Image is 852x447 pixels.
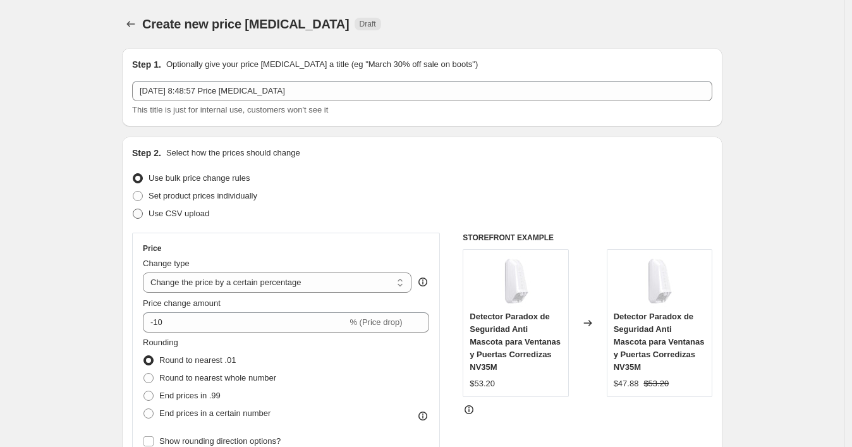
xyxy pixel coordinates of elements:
input: -15 [143,312,347,333]
span: Draft [360,19,376,29]
span: Round to nearest .01 [159,355,236,365]
span: Rounding [143,338,178,347]
h3: Price [143,243,161,254]
span: Use CSV upload [149,209,209,218]
h2: Step 2. [132,147,161,159]
input: 30% off holiday sale [132,81,712,101]
div: $53.20 [470,377,495,390]
h6: STOREFRONT EXAMPLE [463,233,712,243]
img: NV35M-2_80x.jpg [634,256,685,307]
div: help [417,276,429,288]
h2: Step 1. [132,58,161,71]
span: Create new price [MEDICAL_DATA] [142,17,350,31]
span: This title is just for internal use, customers won't see it [132,105,328,114]
span: End prices in .99 [159,391,221,400]
img: NV35M-2_80x.jpg [490,256,541,307]
span: % (Price drop) [350,317,402,327]
p: Select how the prices should change [166,147,300,159]
strike: $53.20 [643,377,669,390]
span: Detector Paradox de Seguridad Anti Mascota para Ventanas y Puertas Corredizas NV35M [614,312,705,372]
p: Optionally give your price [MEDICAL_DATA] a title (eg "March 30% off sale on boots") [166,58,478,71]
span: Set product prices individually [149,191,257,200]
span: End prices in a certain number [159,408,271,418]
span: Price change amount [143,298,221,308]
span: Change type [143,259,190,268]
span: Show rounding direction options? [159,436,281,446]
button: Price change jobs [122,15,140,33]
span: Round to nearest whole number [159,373,276,383]
span: Use bulk price change rules [149,173,250,183]
span: Detector Paradox de Seguridad Anti Mascota para Ventanas y Puertas Corredizas NV35M [470,312,561,372]
div: $47.88 [614,377,639,390]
